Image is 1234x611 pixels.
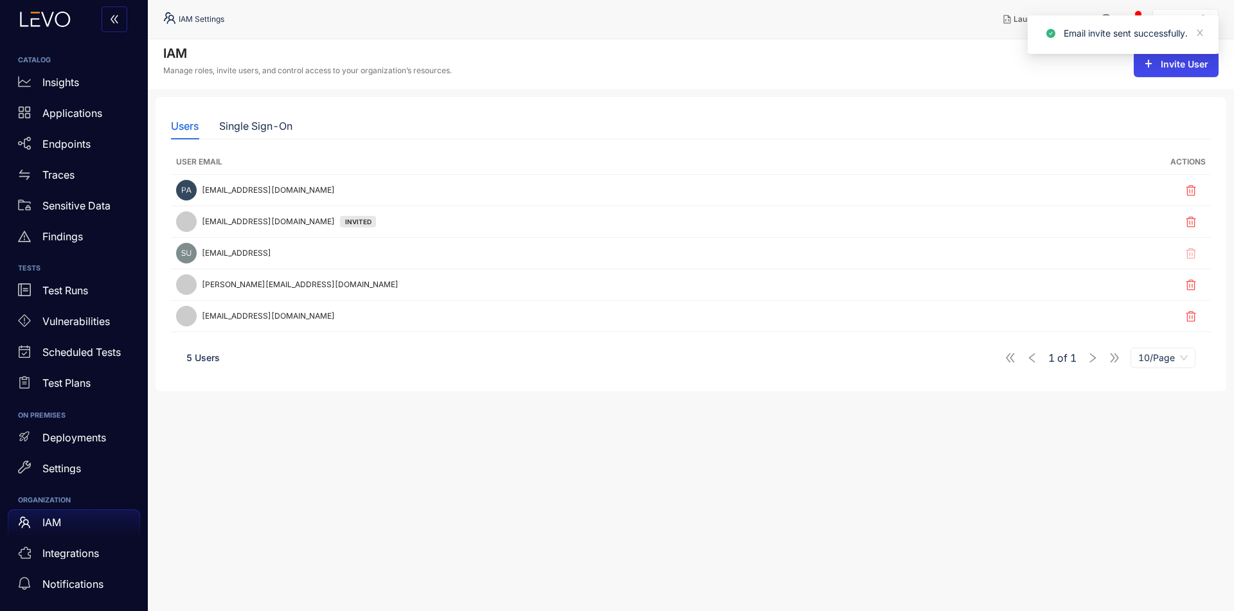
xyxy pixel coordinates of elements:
p: Findings [42,231,83,242]
span: 1 [1070,352,1077,364]
a: Insights [8,69,140,100]
a: Deployments [8,425,140,456]
p: Settings [42,463,81,474]
span: close [1195,28,1204,37]
div: IAM Settings [163,12,224,27]
span: double-left [109,14,120,26]
p: Insights [42,76,79,88]
span: team [163,12,179,27]
span: plus [1144,59,1153,69]
p: Integrations [42,547,99,559]
span: [EMAIL_ADDRESS][DOMAIN_NAME] [202,217,335,226]
img: 0b0753a0c15b1a81039d0024b9950959 [176,243,197,263]
p: Scheduled Tests [42,346,121,358]
span: of [1048,352,1077,364]
h6: TESTS [18,265,130,272]
h6: CATALOG [18,57,130,64]
p: Vulnerabilities [42,315,110,327]
a: Findings [8,224,140,254]
img: 813053250c38599affa5e12e3a705a2c [176,180,197,200]
button: plusInvite User [1134,51,1219,77]
a: Applications [8,100,140,131]
span: [PERSON_NAME][EMAIL_ADDRESS][DOMAIN_NAME] [202,280,398,289]
a: Sensitive Data [8,193,140,224]
span: 10/Page [1138,348,1188,367]
span: team [18,516,31,529]
a: Settings [8,456,140,486]
span: [EMAIL_ADDRESS] [202,249,271,258]
h6: ON PREMISES [18,412,130,420]
p: Sensitive Data [42,200,111,211]
div: Email invite sent successfully. [1064,26,1203,41]
button: Launch API Portal [993,9,1089,30]
p: Test Plans [42,377,91,389]
span: Invite User [1161,59,1208,69]
a: Vulnerabilities [8,309,140,340]
span: swap [18,168,31,181]
a: Test Runs [8,278,140,309]
a: Traces [8,162,140,193]
button: double-left [102,6,127,32]
span: Launch API Portal [1014,15,1079,24]
a: Scheduled Tests [8,340,140,371]
span: 1 [1048,352,1055,364]
h4: IAM [163,46,452,61]
div: Single Sign-On [219,120,292,132]
span: 5 Users [186,352,220,363]
th: Actions [1041,150,1211,175]
p: Traces [42,169,75,181]
span: [EMAIL_ADDRESS][DOMAIN_NAME] [202,186,335,195]
span: [EMAIL_ADDRESS][DOMAIN_NAME] [202,312,335,321]
p: Deployments [42,432,106,443]
p: IAM [42,517,61,528]
th: User Email [171,150,1041,175]
p: Manage roles, invite users, and control access to your organization’s resources. [163,66,452,75]
a: IAM [8,509,140,540]
p: Endpoints [42,138,91,150]
span: warning [18,230,31,243]
a: Endpoints [8,131,140,162]
p: Applications [42,107,102,119]
div: INVITED [340,216,376,227]
h6: ORGANIZATION [18,497,130,504]
a: Integrations [8,540,140,571]
p: Notifications [42,578,103,590]
a: Notifications [8,571,140,602]
div: Users [171,120,199,132]
p: Test Runs [42,285,88,296]
a: Test Plans [8,371,140,402]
